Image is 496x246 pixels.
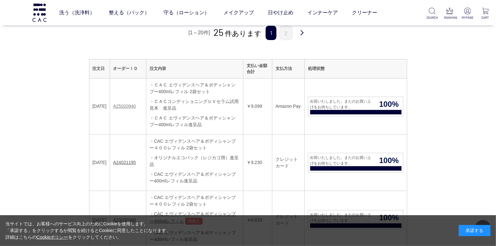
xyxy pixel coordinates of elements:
[479,8,491,20] a: CART
[305,59,407,78] th: 処理状態
[308,212,375,223] span: 出荷いたしました。またのお買い上げをお待ちしています。
[89,134,110,191] td: [DATE]
[375,212,403,223] span: 100%
[31,3,47,22] img: logo
[243,59,272,78] th: 支払い金額合計
[150,82,240,95] div: ・ＣＡＣ エヴィデンスヘア＆ボディシャンプー400mlレフィル 2袋セット
[164,4,209,22] a: 守る（ローション）
[146,59,243,78] th: 注文内容
[444,8,456,20] a: RANKING
[109,4,150,22] a: 整える（パック）
[462,15,473,20] p: MYPAGE
[110,59,146,78] th: オーダーＩＤ
[150,171,240,184] div: ・CAC エヴィデンスヘア＆ボディシャンプー400mlレフィル進呈品
[375,99,403,110] span: 100%
[243,78,272,134] td: ￥9,099
[426,15,438,20] p: SEARCH
[272,59,305,78] th: 支払方法
[213,30,262,38] span: 件あります
[444,15,456,20] p: RANKING
[308,210,403,230] a: 出荷いたしました。またのお買い上げをお待ちしています。 100%
[5,221,171,241] div: 当サイトでは、お客様へのサービス向上のためにCookieを使用します。 「承諾する」をクリックするか閲覧を続けるとCookieに同意したことになります。 詳細はこちらの をクリックしてください。
[113,160,136,165] a: A24021195
[375,155,403,166] span: 100%
[89,59,110,78] th: 注文日
[459,225,491,236] div: 承諾する
[308,153,403,173] a: 出荷いたしました。またのお買い上げをお待ちしています。 100%
[272,134,305,191] td: クレジットカード
[308,155,375,166] span: 出荷いたしました。またのお買い上げをお待ちしています。
[479,15,491,20] p: CART
[37,235,68,240] a: Cookieポリシー
[307,4,338,22] a: インナーケア
[150,98,240,112] div: ・ＣＡＣコンディショニングＵＶセラム試用見本 進呈品
[280,26,292,40] a: 2
[352,4,377,22] a: クリーナー
[462,8,473,20] a: MYPAGE
[59,4,95,22] a: 洗う（洗浄料）
[308,97,403,116] a: 出荷いたしました。またのお買い上げをお待ちしています。 100%
[89,78,110,134] td: [DATE]
[426,8,438,20] a: SEARCH
[268,4,293,22] a: 日やけ止め
[243,134,272,191] td: ￥9,230
[150,211,236,224] a: ・CAC エヴィデンスヘア＆ボディシャンプー400mlレフィル
[272,78,305,134] td: Amazon Pay
[150,154,240,168] div: ・オリジナルエコバック（レジカゴ用）進呈品
[150,115,240,128] div: ・ＣＡＣ エヴィデンスヘア＆ボディシャンプー400mlレフィル進呈品
[223,4,254,22] a: メイクアップ
[150,194,240,208] div: ・CAC エヴィデンスヘア＆ボディシャンプー４００レフィル 2袋セット
[308,99,375,110] span: 出荷いたしました。またのお買い上げをお待ちしています。
[113,104,136,109] a: A25020940
[150,138,240,151] div: ・CAC エヴィデンスヘア＆ボディシャンプー４００レフィル 2袋セット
